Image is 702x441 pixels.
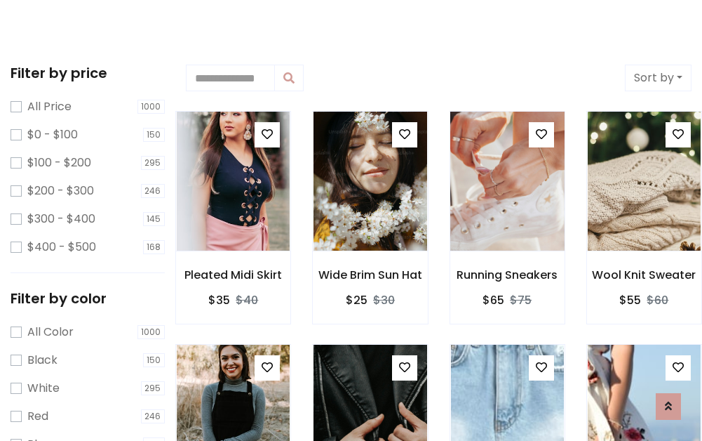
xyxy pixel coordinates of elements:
[141,409,166,423] span: 246
[143,240,166,254] span: 168
[346,294,367,307] h6: $25
[373,292,395,308] del: $30
[11,290,165,307] h5: Filter by color
[176,268,290,282] h6: Pleated Midi Skirt
[143,128,166,142] span: 150
[143,212,166,226] span: 145
[27,380,60,397] label: White
[141,184,166,198] span: 246
[141,381,166,395] span: 295
[482,294,504,307] h6: $65
[27,408,48,425] label: Red
[313,268,427,282] h6: Wide Brim Sun Hat
[11,65,165,81] h5: Filter by price
[236,292,258,308] del: $40
[27,98,72,115] label: All Price
[27,211,95,228] label: $300 - $400
[27,126,78,143] label: $0 - $100
[450,268,565,282] h6: Running Sneakers
[647,292,668,308] del: $60
[27,352,58,369] label: Black
[510,292,532,308] del: $75
[27,324,74,341] label: All Color
[27,239,96,256] label: $400 - $500
[208,294,230,307] h6: $35
[137,325,166,339] span: 1000
[141,156,166,170] span: 295
[137,100,166,114] span: 1000
[27,154,91,171] label: $100 - $200
[587,268,701,282] h6: Wool Knit Sweater
[625,65,691,91] button: Sort by
[143,353,166,367] span: 150
[619,294,641,307] h6: $55
[27,183,94,199] label: $200 - $300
